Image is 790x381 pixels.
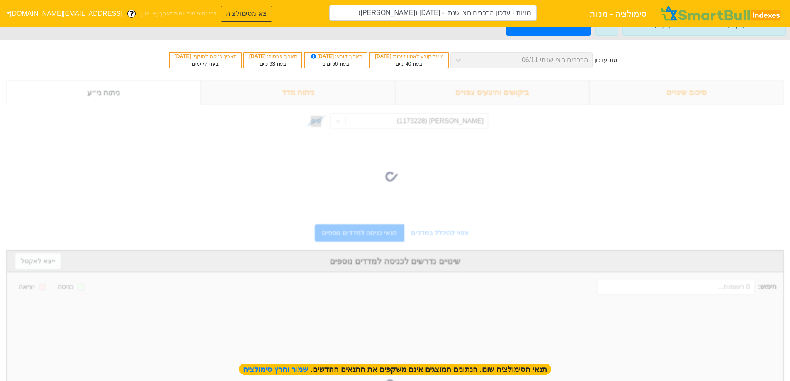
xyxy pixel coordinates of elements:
[249,53,267,59] span: [DATE]
[589,80,784,105] div: סיכום שינויים
[129,8,134,19] span: ?
[404,225,475,241] a: צפוי להיכלל במדדים
[174,53,237,60] div: תאריך כניסה לתוקף :
[597,279,755,295] input: 0 רשומות...
[19,282,35,292] div: יציאה
[332,61,338,67] span: 56
[201,80,395,105] div: ניתוח מדד
[310,53,335,59] span: [DATE]
[202,61,207,67] span: 77
[15,253,61,269] button: ייצא לאקסל
[375,53,393,59] span: [DATE]
[6,80,201,105] div: ניתוח ני״ע
[594,56,617,65] div: סוג עדכון
[221,6,272,22] button: צא מסימולציה
[141,10,216,18] span: לפי נתוני סוף יום מתאריך [DATE]
[239,364,552,375] span: תנאי הסימולציה שונו. הנתונים המוצגים אינם משקפים את התנאים החדשים.
[58,282,73,292] div: כניסה
[305,110,327,132] img: tase link
[590,5,647,22] span: סימולציה - מניות
[15,255,775,267] div: שינויים נדרשים לכניסה למדדים נוספים
[309,60,362,68] div: בעוד ימים
[243,365,310,374] span: שמור והרץ סימולציה
[329,5,537,21] input: מניות - עדכון הרכבים חצי שנתי - 06/11/25 (ווישור גלובלטק)
[397,116,484,126] div: [PERSON_NAME] (1173228)
[395,80,590,105] div: ביקושים והיצעים צפויים
[248,53,297,60] div: תאריך פרסום :
[597,279,776,295] span: חיפוש :
[175,53,192,59] span: [DATE]
[270,61,275,67] span: 63
[406,61,411,67] span: 40
[385,167,405,187] img: loading...
[374,53,444,60] div: מועד קובע לאחוז ציבור :
[248,60,297,68] div: בעוד ימים
[374,60,444,68] div: בעוד ימים
[659,5,783,22] img: SmartBull
[309,53,362,60] div: תאריך קובע :
[174,60,237,68] div: בעוד ימים
[315,224,404,242] a: תנאי כניסה למדדים נוספים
